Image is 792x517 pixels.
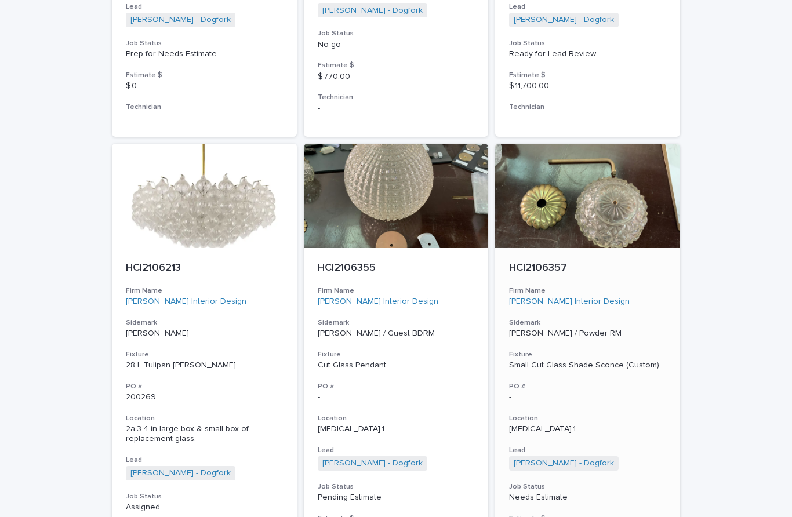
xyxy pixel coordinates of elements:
[509,71,666,80] h3: Estimate $
[126,297,246,307] a: [PERSON_NAME] Interior Design
[318,72,475,82] p: $ 770.00
[509,392,666,402] p: -
[318,318,475,327] h3: Sidemark
[322,458,423,468] a: [PERSON_NAME] - Dogfork
[126,392,283,402] p: 200269
[509,493,666,503] p: Needs Estimate
[126,318,283,327] h3: Sidemark
[126,71,283,80] h3: Estimate $
[509,361,666,370] div: Small Cut Glass Shade Sconce (Custom)
[318,329,475,338] p: [PERSON_NAME] / Guest BDRM
[509,39,666,48] h3: Job Status
[318,482,475,491] h3: Job Status
[126,49,283,59] p: Prep for Needs Estimate
[318,424,475,434] p: [MEDICAL_DATA].1
[318,61,475,70] h3: Estimate $
[126,382,283,391] h3: PO #
[126,424,283,444] p: 2a.3.4 in large box & small box of replacement glass.
[318,104,475,114] p: -
[509,350,666,359] h3: Fixture
[509,2,666,12] h3: Lead
[318,350,475,359] h3: Fixture
[509,482,666,491] h3: Job Status
[318,29,475,38] h3: Job Status
[126,2,283,12] h3: Lead
[509,103,666,112] h3: Technician
[509,113,666,123] p: -
[509,297,630,307] a: [PERSON_NAME] Interior Design
[509,382,666,391] h3: PO #
[318,414,475,423] h3: Location
[126,350,283,359] h3: Fixture
[509,329,666,338] p: [PERSON_NAME] / Powder RM
[318,392,475,402] p: -
[514,15,614,25] a: [PERSON_NAME] - Dogfork
[126,81,283,91] p: $ 0
[126,329,283,338] p: [PERSON_NAME]
[126,492,283,501] h3: Job Status
[126,503,283,512] p: Assigned
[509,49,666,59] p: Ready for Lead Review
[318,262,475,275] p: HCI2106355
[126,456,283,465] h3: Lead
[318,93,475,102] h3: Technician
[318,382,475,391] h3: PO #
[130,15,231,25] a: [PERSON_NAME] - Dogfork
[318,493,475,503] p: Pending Estimate
[126,286,283,296] h3: Firm Name
[126,103,283,112] h3: Technician
[509,286,666,296] h3: Firm Name
[318,297,438,307] a: [PERSON_NAME] Interior Design
[126,414,283,423] h3: Location
[322,6,423,16] a: [PERSON_NAME] - Dogfork
[126,262,283,275] p: HCI2106213
[509,81,666,91] p: $ 11,700.00
[509,446,666,455] h3: Lead
[126,113,283,123] p: -
[126,39,283,48] h3: Job Status
[509,318,666,327] h3: Sidemark
[509,414,666,423] h3: Location
[514,458,614,468] a: [PERSON_NAME] - Dogfork
[318,286,475,296] h3: Firm Name
[509,424,666,434] p: [MEDICAL_DATA].1
[318,446,475,455] h3: Lead
[318,361,475,370] div: Cut Glass Pendant
[126,361,283,370] div: 28 L Tulipan [PERSON_NAME]
[130,468,231,478] a: [PERSON_NAME] - Dogfork
[509,262,666,275] p: HCI2106357
[318,40,475,50] p: No go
